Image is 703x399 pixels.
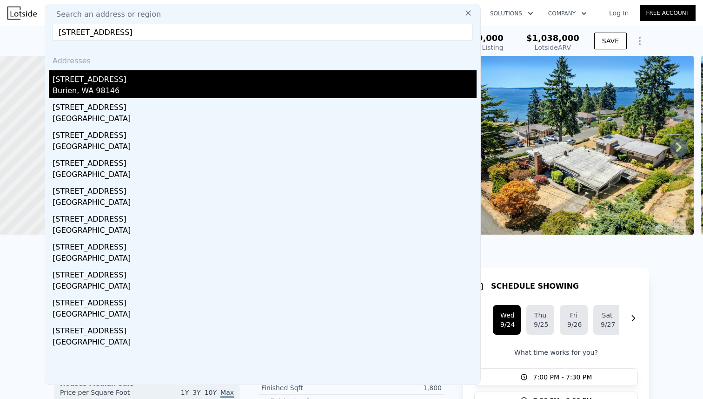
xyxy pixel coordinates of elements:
[598,8,640,18] a: Log In
[560,305,588,335] button: Fri9/26
[491,281,579,292] h1: SCHEDULE SHOWING
[460,44,504,51] span: Active Listing
[534,320,547,329] div: 9/25
[459,33,504,43] span: $949,000
[594,33,627,49] button: SAVE
[53,281,477,294] div: [GEOGRAPHIC_DATA]
[601,311,614,320] div: Sat
[425,56,694,235] img: Sale: 167466379 Parcel: 97816159
[567,311,580,320] div: Fri
[53,182,477,197] div: [STREET_ADDRESS]
[53,24,473,41] input: Enter an address, city, region, neighborhood or zip code
[7,7,37,20] img: Lotside
[351,383,442,392] div: 1,800
[53,85,477,98] div: Burien, WA 98146
[53,337,477,350] div: [GEOGRAPHIC_DATA]
[53,70,477,85] div: [STREET_ADDRESS]
[53,210,477,225] div: [STREET_ADDRESS]
[53,98,477,113] div: [STREET_ADDRESS]
[483,5,541,22] button: Solutions
[493,305,521,335] button: Wed9/24
[53,169,477,182] div: [GEOGRAPHIC_DATA]
[192,389,200,396] span: 3Y
[49,48,477,70] div: Addresses
[53,322,477,337] div: [STREET_ADDRESS]
[541,5,594,22] button: Company
[526,305,554,335] button: Thu9/25
[640,5,696,21] a: Free Account
[53,266,477,281] div: [STREET_ADDRESS]
[53,154,477,169] div: [STREET_ADDRESS]
[500,311,513,320] div: Wed
[526,43,579,52] div: Lotside ARV
[533,372,592,382] span: 7:00 PM - 7:30 PM
[53,126,477,141] div: [STREET_ADDRESS]
[205,389,217,396] span: 10Y
[526,33,579,43] span: $1,038,000
[630,32,649,50] button: Show Options
[49,9,161,20] span: Search an address or region
[220,389,234,398] span: Max
[534,311,547,320] div: Thu
[53,238,477,253] div: [STREET_ADDRESS]
[53,113,477,126] div: [GEOGRAPHIC_DATA]
[53,225,477,238] div: [GEOGRAPHIC_DATA]
[474,348,638,357] p: What time works for you?
[474,368,638,386] button: 7:00 PM - 7:30 PM
[53,294,477,309] div: [STREET_ADDRESS]
[601,320,614,329] div: 9/27
[593,305,621,335] button: Sat9/27
[261,383,351,392] div: Finished Sqft
[53,253,477,266] div: [GEOGRAPHIC_DATA]
[181,389,189,396] span: 1Y
[567,320,580,329] div: 9/26
[53,309,477,322] div: [GEOGRAPHIC_DATA]
[500,320,513,329] div: 9/24
[53,197,477,210] div: [GEOGRAPHIC_DATA]
[53,141,477,154] div: [GEOGRAPHIC_DATA]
